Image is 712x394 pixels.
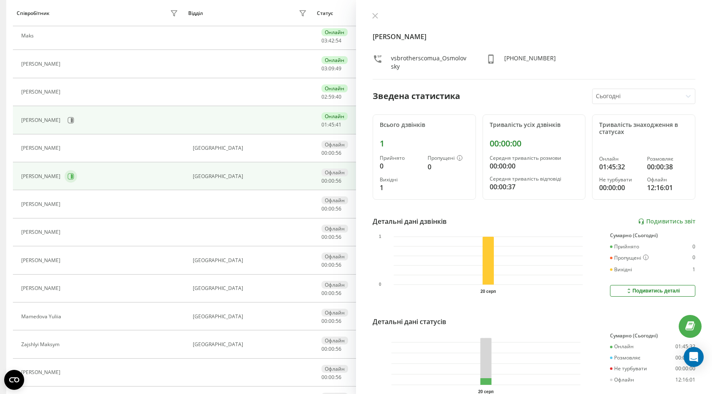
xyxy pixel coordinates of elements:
div: : : [321,346,341,352]
div: [PERSON_NAME] [21,89,62,95]
div: Офлайн [610,377,634,383]
div: Всього дзвінків [380,121,469,129]
span: 00 [329,345,334,352]
div: : : [321,318,341,324]
div: Open Intercom Messenger [684,347,704,367]
div: 00:00:00 [490,161,579,171]
div: [PERSON_NAME] [21,285,62,291]
div: 01:45:32 [675,344,695,349]
div: Офлайн [321,365,348,373]
span: 49 [336,65,341,72]
div: Зведена статистика [373,90,460,102]
span: 00 [329,261,334,268]
span: 56 [336,177,341,184]
div: Офлайн [321,281,348,289]
text: 20 серп [480,289,496,294]
div: Офлайн [321,196,348,204]
div: Офлайн [321,141,348,149]
div: Maks [21,33,36,39]
span: 00 [329,290,334,297]
div: [PERSON_NAME] [21,61,62,67]
div: 00:00:00 [675,366,695,372]
div: [PERSON_NAME] [21,258,62,263]
span: 00 [321,205,327,212]
div: [PERSON_NAME] [21,369,62,375]
div: Онлайн [321,28,348,36]
span: 00 [329,177,334,184]
div: 0 [692,244,695,250]
div: Подивитись деталі [625,287,680,294]
div: Офлайн [321,309,348,317]
span: 01 [321,121,327,128]
div: 00:00:37 [490,182,579,192]
div: Детальні дані статусів [373,317,446,327]
div: vsbrotherscomua_Osmolovsky [391,54,469,71]
div: : : [321,234,341,240]
div: 1 [692,267,695,273]
div: [GEOGRAPHIC_DATA] [193,342,309,347]
div: Онлайн [321,84,348,92]
span: 00 [321,290,327,297]
div: Сумарно (Сьогодні) [610,233,695,238]
span: 56 [336,233,341,240]
div: [GEOGRAPHIC_DATA] [193,314,309,320]
div: Співробітник [17,10,50,16]
div: : : [321,206,341,212]
div: : : [321,122,341,128]
div: Розмовляє [647,156,688,162]
div: Сумарно (Сьогодні) [610,333,695,339]
span: 02 [321,93,327,100]
div: Пропущені [428,155,469,162]
span: 56 [336,261,341,268]
div: [PERSON_NAME] [21,117,62,123]
span: 09 [329,65,334,72]
div: Прийнято [610,244,639,250]
div: 12:16:01 [675,377,695,383]
div: 01:45:32 [599,162,640,172]
div: [PERSON_NAME] [21,201,62,207]
div: : : [321,178,341,184]
span: 00 [329,317,334,325]
div: Онлайн [599,156,640,162]
div: Онлайн [321,112,348,120]
div: : : [321,38,341,44]
div: Тривалість знаходження в статусах [599,121,688,136]
div: Офлайн [321,253,348,260]
div: Не турбувати [599,177,640,183]
div: : : [321,94,341,100]
div: [GEOGRAPHIC_DATA] [193,258,309,263]
div: Статус [317,10,333,16]
div: [PHONE_NUMBER] [504,54,556,71]
span: 54 [336,37,341,44]
div: 00:00:38 [675,355,695,361]
text: 1 [379,235,381,239]
span: 03 [321,37,327,44]
div: 1 [380,183,421,193]
div: : : [321,66,341,72]
span: 56 [336,374,341,381]
div: Офлайн [647,177,688,183]
span: 00 [321,317,327,325]
button: Open CMP widget [4,370,24,390]
span: 41 [336,121,341,128]
span: 00 [321,345,327,352]
div: Zajshlyi Maksym [21,342,62,347]
div: Відділ [188,10,203,16]
div: 00:00:00 [490,139,579,149]
div: : : [321,374,341,380]
div: 0 [692,255,695,261]
span: 40 [336,93,341,100]
div: [PERSON_NAME] [21,229,62,235]
span: 42 [329,37,334,44]
div: [GEOGRAPHIC_DATA] [193,173,309,179]
div: Середня тривалість відповіді [490,176,579,182]
span: 56 [336,290,341,297]
button: Подивитись деталі [610,285,695,297]
div: Офлайн [321,169,348,176]
div: Детальні дані дзвінків [373,216,447,226]
h4: [PERSON_NAME] [373,32,695,42]
div: Mamedova Yuliia [21,314,63,320]
span: 00 [329,374,334,381]
div: Середня тривалість розмови [490,155,579,161]
div: Пропущені [610,255,649,261]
